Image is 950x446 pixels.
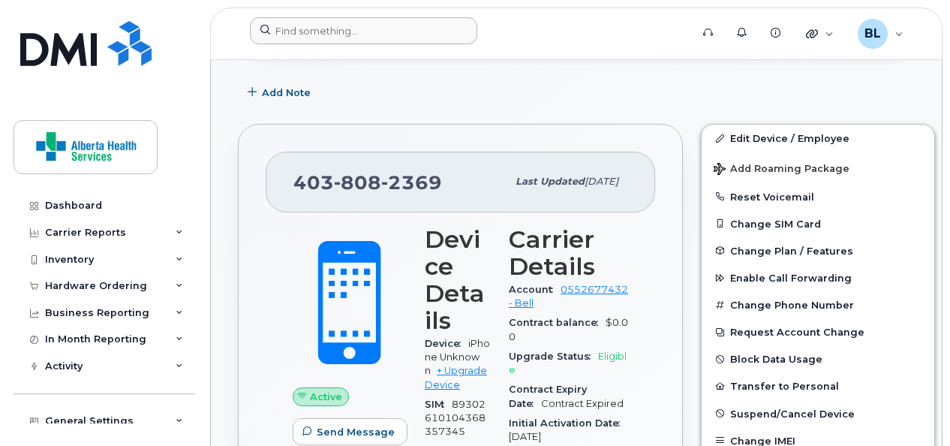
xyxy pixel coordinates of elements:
[702,400,934,427] button: Suspend/Cancel Device
[730,245,853,256] span: Change Plan / Features
[714,163,849,177] span: Add Roaming Package
[317,425,395,439] span: Send Message
[509,284,561,295] span: Account
[702,318,934,345] button: Request Account Change
[702,237,934,264] button: Change Plan / Features
[425,399,452,410] span: SIM
[293,418,407,445] button: Send Message
[702,183,934,210] button: Reset Voicemail
[509,384,587,408] span: Contract Expiry Date
[262,86,311,100] span: Add Note
[425,365,487,390] a: + Upgrade Device
[238,79,323,106] button: Add Note
[250,17,477,44] input: Find something...
[516,176,585,187] span: Last updated
[702,152,934,183] button: Add Roaming Package
[293,171,442,194] span: 403
[425,399,486,438] span: 89302610104368357345
[509,317,606,328] span: Contract balance
[310,390,342,404] span: Active
[702,291,934,318] button: Change Phone Number
[509,317,628,342] span: $0.00
[795,19,844,49] div: Quicklinks
[425,226,491,334] h3: Device Details
[509,226,628,280] h3: Carrier Details
[509,417,627,429] span: Initial Activation Date
[541,398,624,409] span: Contract Expired
[847,19,914,49] div: Brandie Leclair
[702,125,934,152] a: Edit Device / Employee
[702,264,934,291] button: Enable Call Forwarding
[425,338,490,377] span: iPhone Unknown
[864,25,881,43] span: BL
[730,408,855,419] span: Suspend/Cancel Device
[585,176,618,187] span: [DATE]
[509,351,598,362] span: Upgrade Status
[381,171,442,194] span: 2369
[702,210,934,237] button: Change SIM Card
[702,372,934,399] button: Transfer to Personal
[334,171,381,194] span: 808
[425,338,468,349] span: Device
[702,345,934,372] button: Block Data Usage
[509,431,541,442] span: [DATE]
[509,284,628,309] a: 0552677432 - Bell
[730,273,852,284] span: Enable Call Forwarding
